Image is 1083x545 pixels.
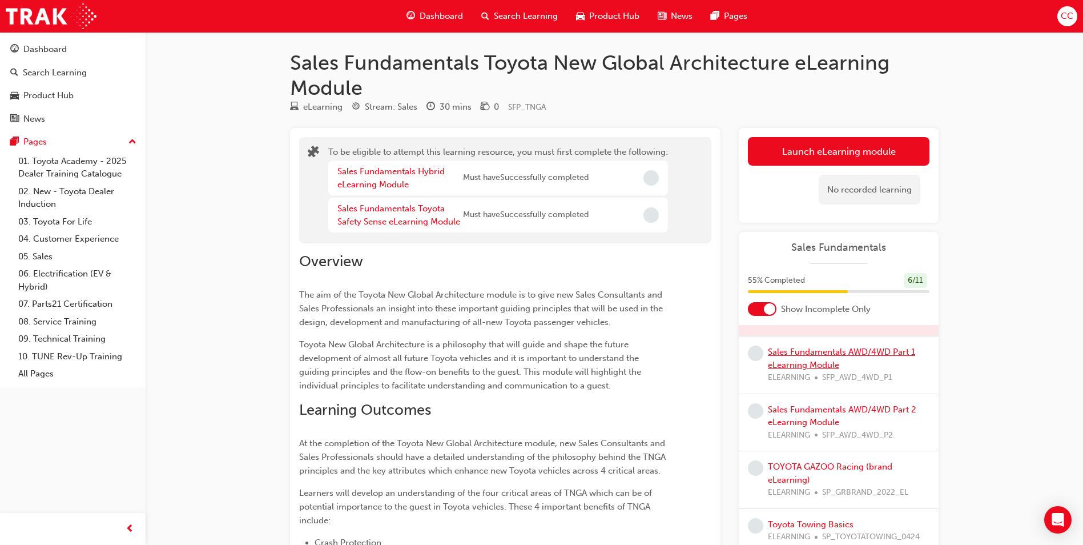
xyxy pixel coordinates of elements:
span: search-icon [481,9,489,23]
span: Incomplete [643,170,659,186]
div: News [23,113,45,126]
span: Must have Successfully completed [463,171,589,185]
span: ELEARNING [768,531,810,544]
div: 30 mins [440,101,472,114]
span: ELEARNING [768,429,810,442]
span: 55 % Completed [748,274,805,287]
span: news-icon [658,9,666,23]
span: Pages [724,10,747,23]
div: Price [481,100,499,114]
span: ELEARNING [768,371,810,384]
a: 04. Customer Experience [14,230,141,248]
a: 06. Electrification (EV & Hybrid) [14,265,141,295]
a: Dashboard [5,39,141,60]
h1: Sales Fundamentals Toyota New Global Architecture eLearning Module [290,50,939,100]
div: eLearning [303,101,343,114]
button: Pages [5,131,141,153]
span: up-icon [128,135,136,150]
a: Sales Fundamentals Hybrid eLearning Module [337,166,445,190]
a: pages-iconPages [702,5,756,28]
span: The aim of the Toyota New Global Architecture module is to give new Sales Consultants and Sales P... [299,290,665,327]
span: Overview [299,253,363,270]
span: Dashboard [420,10,463,23]
span: pages-icon [10,137,19,147]
a: 03. Toyota For Life [14,213,141,231]
a: News [5,109,141,130]
a: 08. Service Training [14,313,141,331]
span: news-icon [10,114,19,125]
span: Toyota New Global Architecture is a philosophy that will guide and shape the future development o... [299,339,643,391]
span: Learning Outcomes [299,401,431,419]
div: Type [290,100,343,114]
div: No recorded learning [819,175,920,205]
div: Stream [352,100,417,114]
span: News [671,10,693,23]
div: Dashboard [23,43,67,56]
a: All Pages [14,365,141,383]
div: Duration [426,100,472,114]
span: learningRecordVerb_NONE-icon [748,346,763,361]
span: CC [1061,10,1073,23]
div: To be eligible to attempt this learning resource, you must first complete the following: [328,146,668,235]
a: news-iconNews [649,5,702,28]
button: CC [1057,6,1077,26]
a: TOYOTA GAZOO Racing (brand eLearning) [768,462,892,485]
a: Search Learning [5,62,141,83]
span: clock-icon [426,102,435,113]
span: guage-icon [10,45,19,55]
a: search-iconSearch Learning [472,5,567,28]
a: 02. New - Toyota Dealer Induction [14,183,141,213]
div: 6 / 11 [904,273,927,288]
a: guage-iconDashboard [397,5,472,28]
a: 01. Toyota Academy - 2025 Dealer Training Catalogue [14,153,141,183]
div: Search Learning [23,66,87,79]
span: learningResourceType_ELEARNING-icon [290,102,299,113]
span: guage-icon [406,9,415,23]
span: puzzle-icon [308,147,319,160]
span: Product Hub [589,10,639,23]
a: Sales Fundamentals AWD/4WD Part 2 eLearning Module [768,404,916,428]
span: learningRecordVerb_NONE-icon [748,518,763,534]
div: Pages [23,135,47,149]
span: Must have Successfully completed [463,209,589,222]
span: Show Incomplete Only [781,303,871,316]
a: 05. Sales [14,248,141,266]
span: target-icon [352,102,360,113]
div: Product Hub [23,89,74,102]
span: At the completion of the Toyota New Global Architecture module, new Sales Consultants and Sales P... [299,438,668,476]
span: Search Learning [494,10,558,23]
span: ELEARNING [768,486,810,499]
span: Learning resource code [508,102,546,112]
button: DashboardSearch LearningProduct HubNews [5,37,141,131]
a: 10. TUNE Rev-Up Training [14,348,141,366]
span: SP_GRBRAND_2022_EL [822,486,908,499]
div: 0 [494,101,499,114]
span: learningRecordVerb_NONE-icon [748,460,763,476]
a: Sales Fundamentals [748,241,929,254]
span: car-icon [576,9,585,23]
span: SFP_AWD_4WD_P1 [822,371,892,384]
div: Open Intercom Messenger [1044,506,1072,534]
a: Sales Fundamentals AWD/4WD Part 1 eLearning Module [768,347,915,370]
div: Stream: Sales [365,101,417,114]
a: 07. Parts21 Certification [14,295,141,313]
span: pages-icon [711,9,719,23]
span: car-icon [10,91,19,101]
span: learningRecordVerb_NONE-icon [748,403,763,419]
span: SFP_AWD_4WD_P2 [822,429,893,442]
span: prev-icon [126,522,134,536]
button: Launch eLearning module [748,137,929,166]
a: Trak [6,3,96,29]
span: money-icon [481,102,489,113]
span: Incomplete [643,207,659,223]
span: Learners will develop an understanding of the four critical areas of TNGA which can be of potenti... [299,488,654,526]
a: Product Hub [5,85,141,106]
span: search-icon [10,68,18,78]
a: 09. Technical Training [14,330,141,348]
span: SP_TOYOTATOWING_0424 [822,531,920,544]
a: Sales Fundamentals Toyota Safety Sense eLearning Module [337,203,460,227]
a: car-iconProduct Hub [567,5,649,28]
a: Toyota Towing Basics [768,519,853,530]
